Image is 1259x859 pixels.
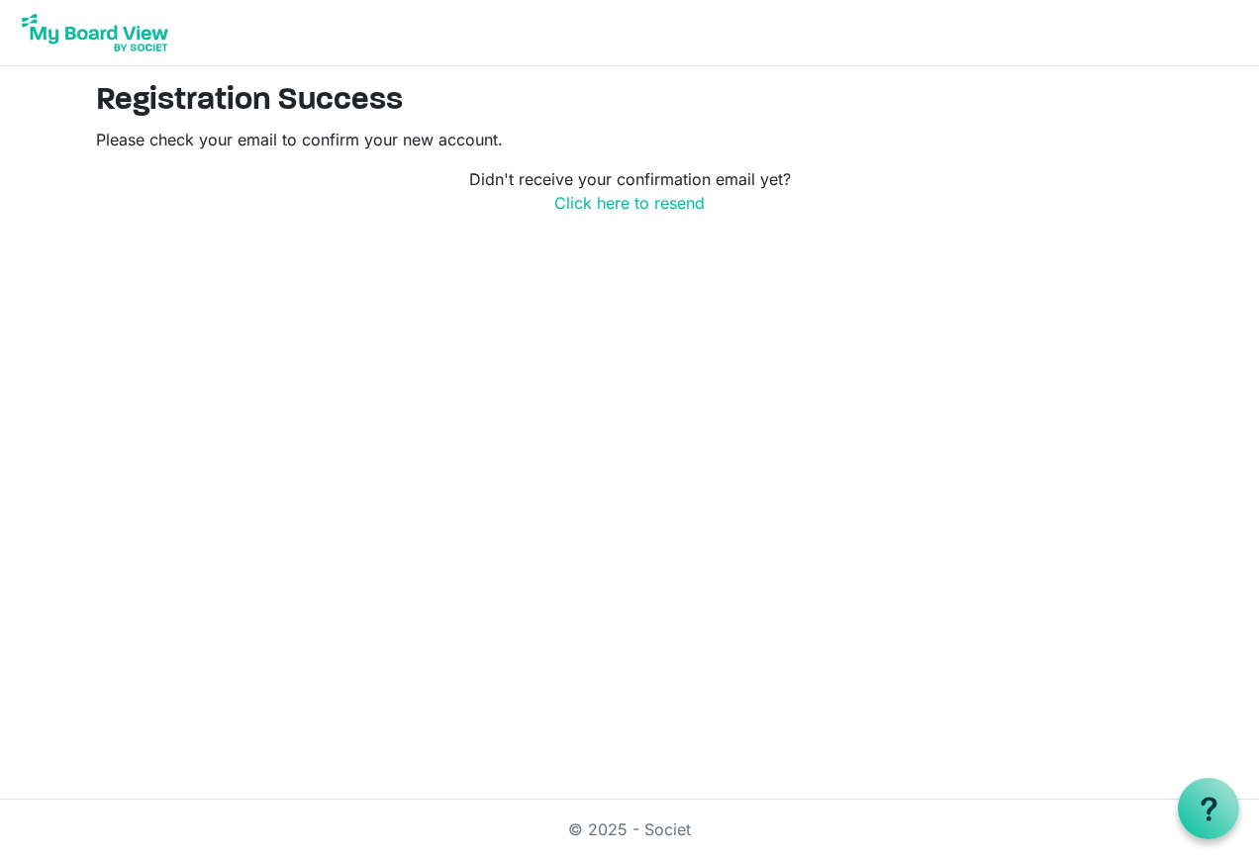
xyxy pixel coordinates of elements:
[96,128,1163,151] p: Please check your email to confirm your new account.
[96,167,1163,215] p: Didn't receive your confirmation email yet?
[16,8,174,57] img: My Board View Logo
[96,82,1163,120] h2: Registration Success
[568,819,691,839] a: © 2025 - Societ
[554,193,705,213] a: Click here to resend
